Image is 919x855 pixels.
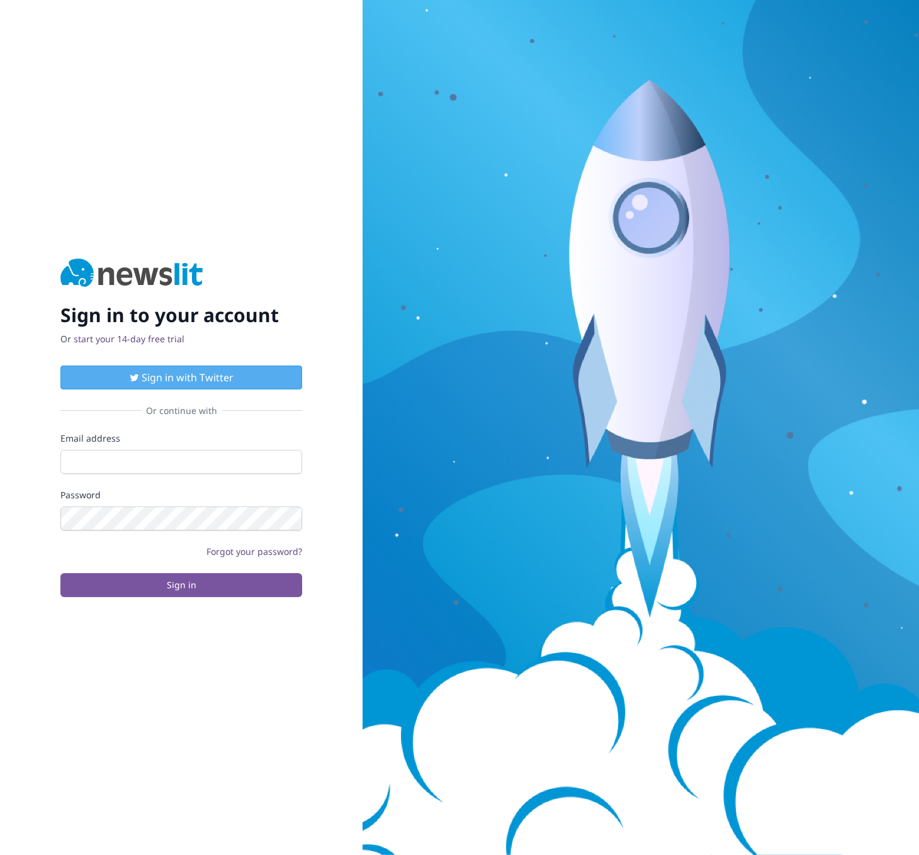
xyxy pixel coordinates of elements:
[74,333,184,345] a: start your 14-day free trial
[60,489,302,501] label: Password
[60,304,302,327] h2: Sign in to your account
[206,545,302,557] a: Forgot your password?
[141,405,222,417] span: Or continue with
[60,366,302,389] button: Sign in with Twitter
[60,259,203,289] img: Newslit
[60,573,302,597] button: Sign in
[60,432,302,445] label: Email address
[60,333,302,345] p: Or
